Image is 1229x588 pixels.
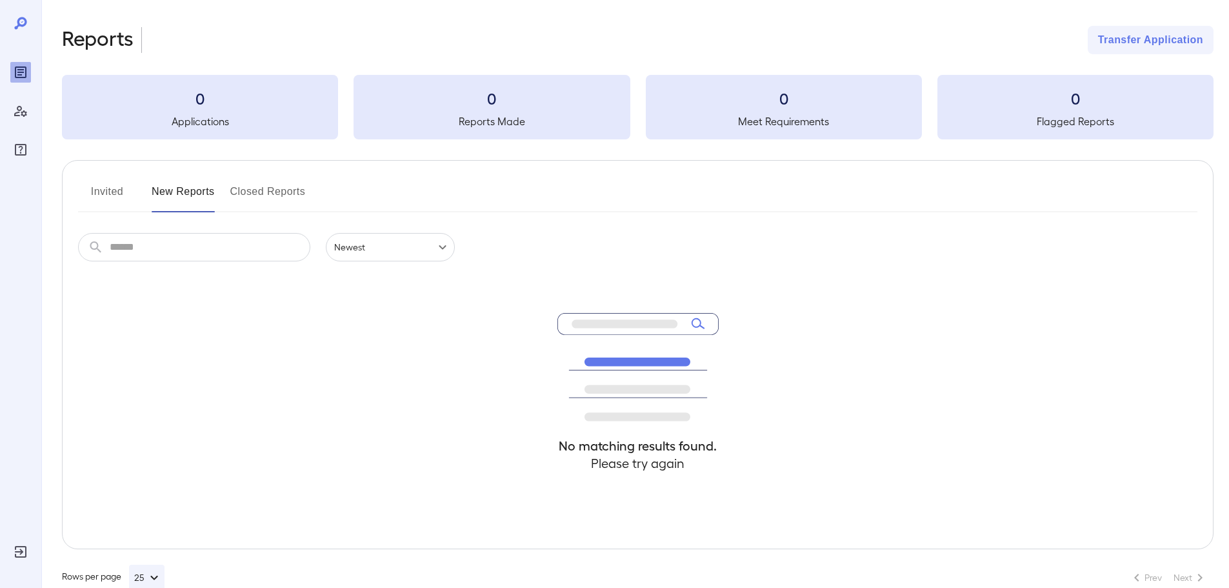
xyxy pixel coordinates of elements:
[62,88,338,108] h3: 0
[1123,567,1214,588] nav: pagination navigation
[937,88,1214,108] h3: 0
[62,26,134,54] h2: Reports
[557,437,719,454] h4: No matching results found.
[354,114,630,129] h5: Reports Made
[152,181,215,212] button: New Reports
[10,62,31,83] div: Reports
[646,114,922,129] h5: Meet Requirements
[557,454,719,472] h4: Please try again
[326,233,455,261] div: Newest
[230,181,306,212] button: Closed Reports
[1088,26,1214,54] button: Transfer Application
[646,88,922,108] h3: 0
[10,542,31,562] div: Log Out
[354,88,630,108] h3: 0
[10,101,31,121] div: Manage Users
[62,114,338,129] h5: Applications
[62,75,1214,139] summary: 0Applications0Reports Made0Meet Requirements0Flagged Reports
[937,114,1214,129] h5: Flagged Reports
[10,139,31,160] div: FAQ
[78,181,136,212] button: Invited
